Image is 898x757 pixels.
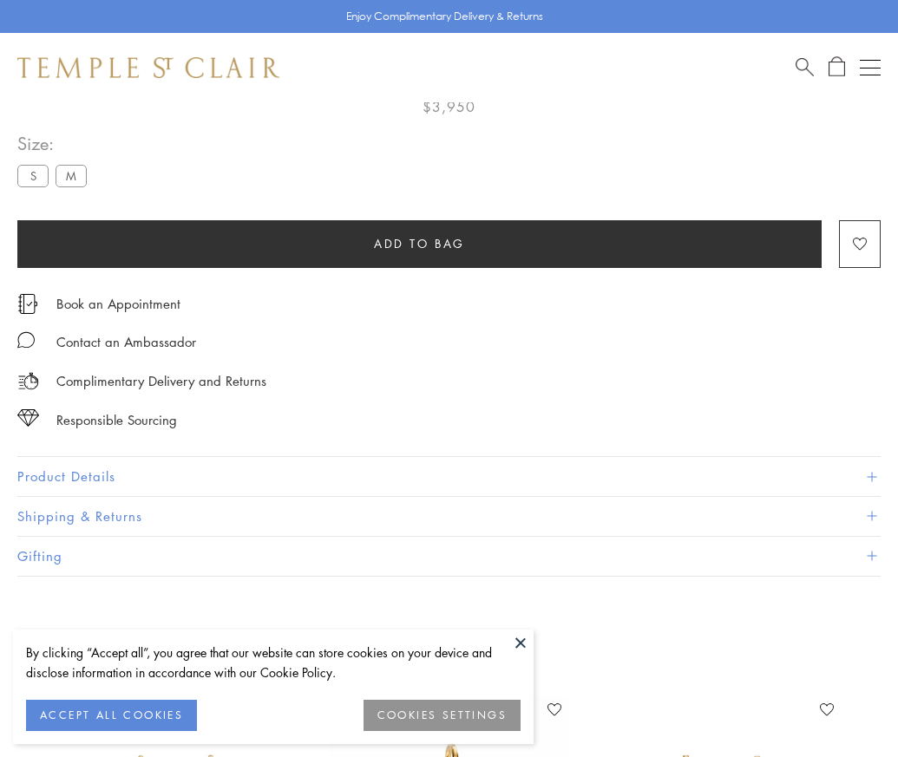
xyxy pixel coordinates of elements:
button: Shipping & Returns [17,497,881,536]
div: Contact an Ambassador [56,331,196,353]
img: icon_appointment.svg [17,294,38,314]
button: ACCEPT ALL COOKIES [26,700,197,731]
img: MessageIcon-01_2.svg [17,331,35,349]
a: Search [796,56,814,78]
a: Open Shopping Bag [829,56,845,78]
button: Open navigation [860,57,881,78]
span: Size: [17,129,94,158]
label: S [17,165,49,186]
label: M [56,165,87,186]
button: COOKIES SETTINGS [364,700,521,731]
button: Gifting [17,537,881,576]
img: Temple St. Clair [17,57,279,78]
img: icon_sourcing.svg [17,409,39,427]
p: Enjoy Complimentary Delivery & Returns [346,8,543,25]
span: $3,950 [423,95,475,118]
p: Complimentary Delivery and Returns [56,370,266,392]
a: Book an Appointment [56,294,180,313]
div: Responsible Sourcing [56,409,177,431]
button: Product Details [17,457,881,496]
span: Add to bag [374,234,465,253]
img: icon_delivery.svg [17,370,39,392]
div: By clicking “Accept all”, you agree that our website can store cookies on your device and disclos... [26,643,521,682]
button: Add to bag [17,220,822,268]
